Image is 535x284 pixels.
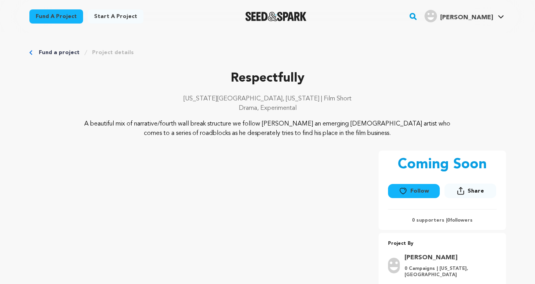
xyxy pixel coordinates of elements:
[39,49,80,56] a: Fund a project
[388,258,400,273] img: user.png
[404,253,492,262] a: Goto Michael Mendoza profile
[245,12,307,21] img: Seed&Spark Logo Dark Mode
[440,15,493,21] span: [PERSON_NAME]
[388,217,497,224] p: 0 supporters | followers
[388,184,440,198] button: Follow
[468,187,484,195] span: Share
[388,239,497,248] p: Project By
[245,12,307,21] a: Seed&Spark Homepage
[424,10,493,22] div: Michael M.'s Profile
[29,49,506,56] div: Breadcrumb
[444,184,496,198] button: Share
[92,49,134,56] a: Project details
[423,8,506,22] a: Michael M.'s Profile
[88,9,143,24] a: Start a project
[444,184,496,201] span: Share
[29,94,506,104] p: [US_STATE][GEOGRAPHIC_DATA], [US_STATE] | Film Short
[424,10,437,22] img: user.png
[447,218,450,223] span: 0
[423,8,506,25] span: Michael M.'s Profile
[404,266,492,278] p: 0 Campaigns | [US_STATE], [GEOGRAPHIC_DATA]
[29,9,83,24] a: Fund a project
[29,104,506,113] p: Drama, Experimental
[77,119,458,138] p: A beautiful mix of narrative/fourth wall break structure we follow [PERSON_NAME] an emerging [DEM...
[398,157,487,173] p: Coming Soon
[29,69,506,88] p: Respectfully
